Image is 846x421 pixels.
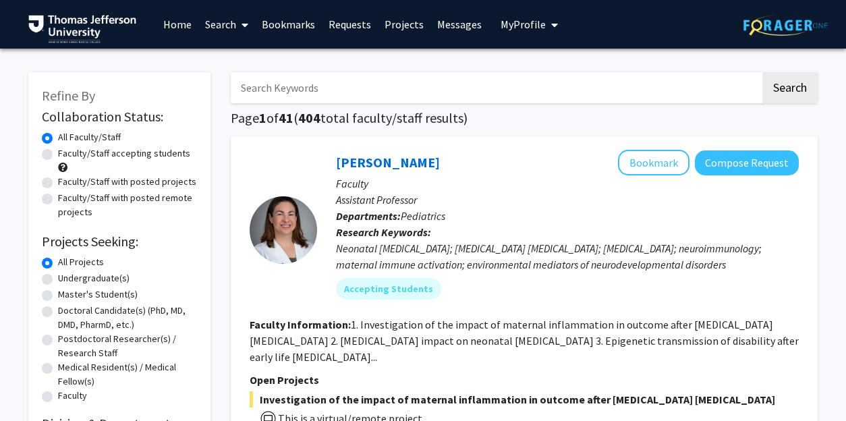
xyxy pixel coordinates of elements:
[198,1,255,48] a: Search
[42,87,95,104] span: Refine By
[58,175,196,189] label: Faculty/Staff with posted projects
[501,18,546,31] span: My Profile
[58,304,197,332] label: Doctoral Candidate(s) (PhD, MD, DMD, PharmD, etc.)
[42,233,197,250] h2: Projects Seeking:
[157,1,198,48] a: Home
[58,130,121,144] label: All Faculty/Staff
[336,209,401,223] b: Departments:
[58,146,190,161] label: Faculty/Staff accepting students
[298,109,320,126] span: 404
[231,72,760,103] input: Search Keywords
[250,318,351,331] b: Faculty Information:
[336,240,799,273] div: Neonatal [MEDICAL_DATA]; [MEDICAL_DATA] [MEDICAL_DATA]; [MEDICAL_DATA]; neuroimmunology; maternal...
[762,72,818,103] button: Search
[336,175,799,192] p: Faculty
[322,1,378,48] a: Requests
[255,1,322,48] a: Bookmarks
[378,1,430,48] a: Projects
[58,360,197,389] label: Medical Resident(s) / Medical Fellow(s)
[250,318,799,364] fg-read-more: 1. Investigation of the impact of maternal inflammation in outcome after [MEDICAL_DATA] [MEDICAL_...
[250,391,799,408] span: Investigation of the impact of maternal inflammation in outcome after [MEDICAL_DATA] [MEDICAL_DATA]
[10,360,57,411] iframe: Chat
[58,287,138,302] label: Master's Student(s)
[58,389,87,403] label: Faculty
[279,109,293,126] span: 41
[250,372,799,388] p: Open Projects
[259,109,266,126] span: 1
[58,332,197,360] label: Postdoctoral Researcher(s) / Research Staff
[28,15,136,43] img: Thomas Jefferson University Logo
[336,225,431,239] b: Research Keywords:
[401,209,445,223] span: Pediatrics
[336,192,799,208] p: Assistant Professor
[336,154,440,171] a: [PERSON_NAME]
[618,150,689,175] button: Add Elizabeth Wright-Jin to Bookmarks
[58,271,130,285] label: Undergraduate(s)
[231,110,818,126] h1: Page of ( total faculty/staff results)
[58,255,104,269] label: All Projects
[430,1,488,48] a: Messages
[695,150,799,175] button: Compose Request to Elizabeth Wright-Jin
[58,191,197,219] label: Faculty/Staff with posted remote projects
[42,109,197,125] h2: Collaboration Status:
[743,15,828,36] img: ForagerOne Logo
[336,278,441,300] mat-chip: Accepting Students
